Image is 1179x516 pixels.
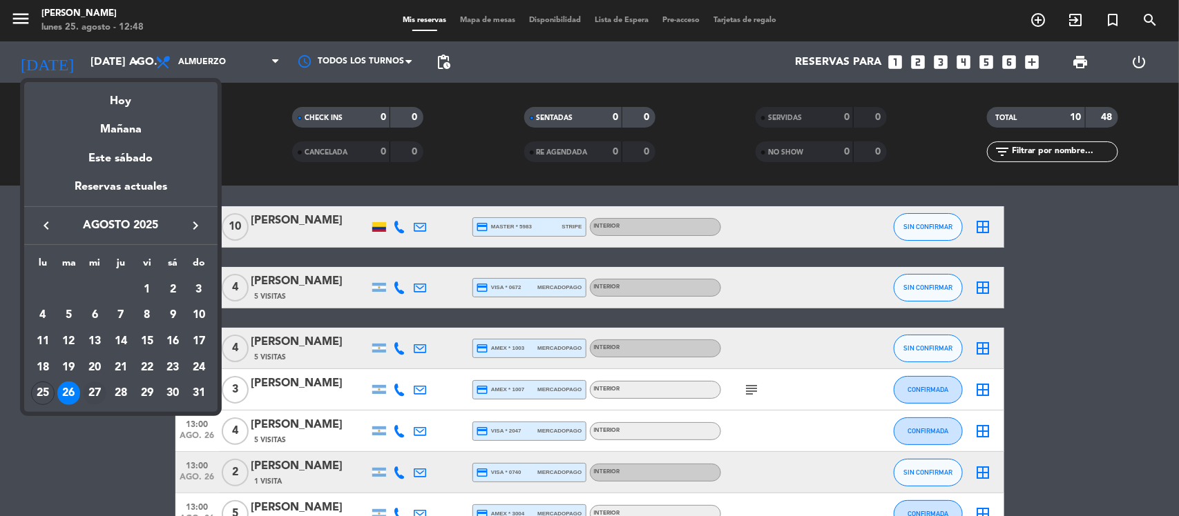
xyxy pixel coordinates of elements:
[186,381,212,407] td: 31 de agosto de 2025
[186,302,212,328] td: 10 de agosto de 2025
[161,304,184,327] div: 9
[160,328,186,355] td: 16 de agosto de 2025
[187,278,211,301] div: 3
[134,381,160,407] td: 29 de agosto de 2025
[82,355,108,381] td: 20 de agosto de 2025
[109,330,133,353] div: 14
[57,330,81,353] div: 12
[56,328,82,355] td: 12 de agosto de 2025
[30,328,56,355] td: 11 de agosto de 2025
[134,355,160,381] td: 22 de agosto de 2025
[109,304,133,327] div: 7
[109,381,133,405] div: 28
[57,381,81,405] div: 26
[38,217,55,234] i: keyboard_arrow_left
[134,302,160,328] td: 8 de agosto de 2025
[82,255,108,277] th: miércoles
[30,355,56,381] td: 18 de agosto de 2025
[135,330,159,353] div: 15
[83,330,106,353] div: 13
[161,381,184,405] div: 30
[187,304,211,327] div: 10
[83,381,106,405] div: 27
[186,328,212,355] td: 17 de agosto de 2025
[56,355,82,381] td: 19 de agosto de 2025
[161,278,184,301] div: 2
[30,381,56,407] td: 25 de agosto de 2025
[135,304,159,327] div: 8
[160,255,186,277] th: sábado
[34,217,59,235] button: keyboard_arrow_left
[134,328,160,355] td: 15 de agosto de 2025
[108,355,134,381] td: 21 de agosto de 2025
[187,356,211,379] div: 24
[82,381,108,407] td: 27 de agosto de 2025
[186,255,212,277] th: domingo
[82,302,108,328] td: 6 de agosto de 2025
[135,356,159,379] div: 22
[160,302,186,328] td: 9 de agosto de 2025
[30,277,134,303] td: AGO.
[161,356,184,379] div: 23
[24,178,218,206] div: Reservas actuales
[135,278,159,301] div: 1
[31,356,55,379] div: 18
[135,381,159,405] div: 29
[186,277,212,303] td: 3 de agosto de 2025
[24,110,218,139] div: Mañana
[57,304,81,327] div: 5
[134,277,160,303] td: 1 de agosto de 2025
[108,302,134,328] td: 7 de agosto de 2025
[30,255,56,277] th: lunes
[187,217,204,234] i: keyboard_arrow_right
[56,302,82,328] td: 5 de agosto de 2025
[160,355,186,381] td: 23 de agosto de 2025
[187,330,211,353] div: 17
[83,356,106,379] div: 20
[56,255,82,277] th: martes
[24,82,218,110] div: Hoy
[160,381,186,407] td: 30 de agosto de 2025
[108,381,134,407] td: 28 de agosto de 2025
[134,255,160,277] th: viernes
[57,356,81,379] div: 19
[31,330,55,353] div: 11
[109,356,133,379] div: 21
[108,328,134,355] td: 14 de agosto de 2025
[56,381,82,407] td: 26 de agosto de 2025
[83,304,106,327] div: 6
[31,304,55,327] div: 4
[24,139,218,178] div: Este sábado
[187,381,211,405] div: 31
[59,217,183,235] span: agosto 2025
[30,302,56,328] td: 4 de agosto de 2025
[82,328,108,355] td: 13 de agosto de 2025
[161,330,184,353] div: 16
[108,255,134,277] th: jueves
[160,277,186,303] td: 2 de agosto de 2025
[186,355,212,381] td: 24 de agosto de 2025
[183,217,208,235] button: keyboard_arrow_right
[31,381,55,405] div: 25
